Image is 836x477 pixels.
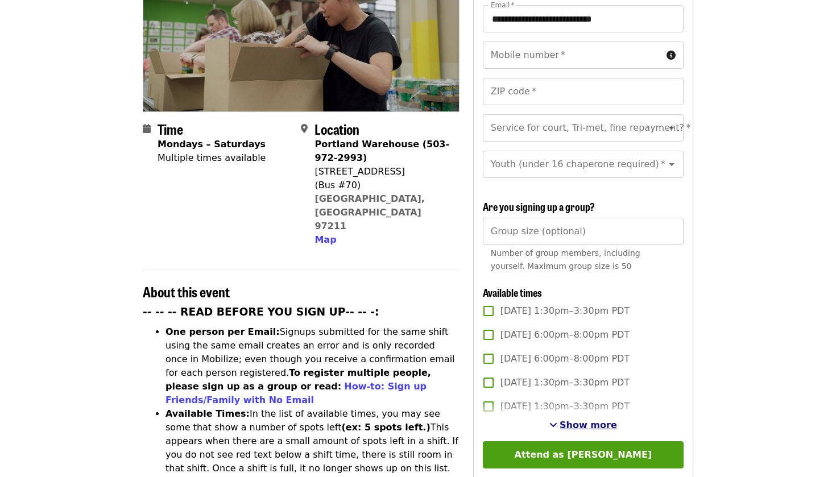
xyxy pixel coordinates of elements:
[314,139,449,163] strong: Portland Warehouse (503-972-2993)
[341,422,430,433] strong: (ex: 5 spots left.)
[165,326,280,337] strong: One person per Email:
[314,165,450,179] div: [STREET_ADDRESS]
[314,233,336,247] button: Map
[483,218,684,245] input: [object Object]
[165,408,250,419] strong: Available Times:
[165,407,460,475] li: In the list of available times, you may see some that show a number of spots left This appears wh...
[483,5,684,32] input: Email
[143,123,151,134] i: calendar icon
[500,352,630,366] span: [DATE] 6:00pm–8:00pm PDT
[158,139,266,150] strong: Mondays – Saturdays
[500,400,630,413] span: [DATE] 1:30pm–3:30pm PDT
[314,193,425,231] a: [GEOGRAPHIC_DATA], [GEOGRAPHIC_DATA] 97211
[143,281,230,301] span: About this event
[165,325,460,407] li: Signups submitted for the same shift using the same email creates an error and is only recorded o...
[664,156,680,172] button: Open
[491,248,640,271] span: Number of group members, including yourself. Maximum group size is 50
[483,285,542,300] span: Available times
[483,78,684,105] input: ZIP code
[664,120,680,136] button: Open
[158,151,266,165] div: Multiple times available
[314,119,359,139] span: Location
[500,376,630,389] span: [DATE] 1:30pm–3:30pm PDT
[314,179,450,192] div: (Bus #70)
[165,381,427,405] a: How-to: Sign up Friends/Family with No Email
[483,441,684,468] button: Attend as [PERSON_NAME]
[483,42,662,69] input: Mobile number
[301,123,308,134] i: map-marker-alt icon
[560,420,617,430] span: Show more
[667,50,676,61] i: circle-info icon
[500,304,630,318] span: [DATE] 1:30pm–3:30pm PDT
[158,119,183,139] span: Time
[500,328,630,342] span: [DATE] 6:00pm–8:00pm PDT
[491,2,515,9] label: Email
[143,306,379,318] strong: -- -- -- READ BEFORE YOU SIGN UP-- -- -:
[165,367,431,392] strong: To register multiple people, please sign up as a group or read:
[549,418,617,432] button: See more timeslots
[483,199,595,214] span: Are you signing up a group?
[314,234,336,245] span: Map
